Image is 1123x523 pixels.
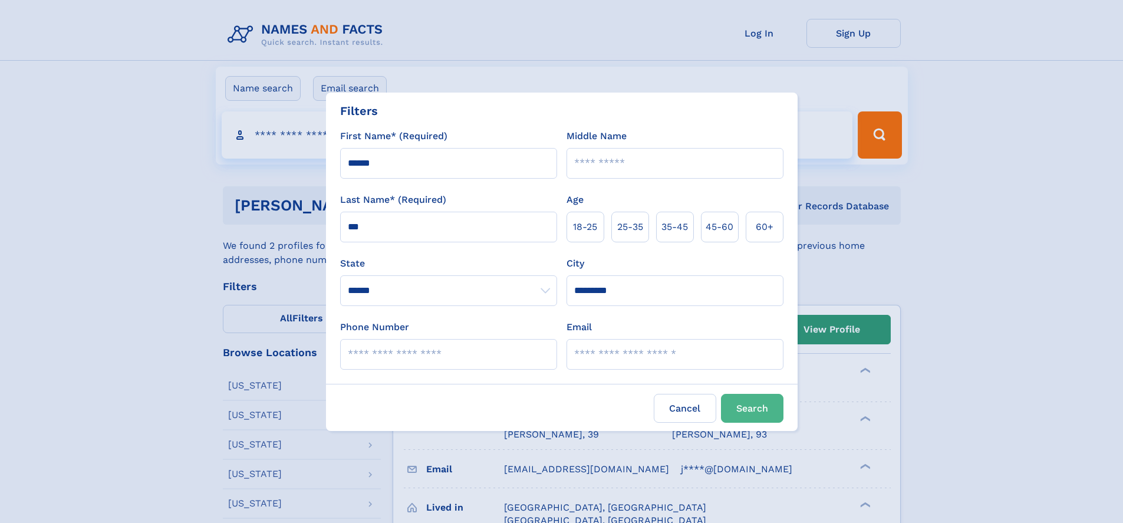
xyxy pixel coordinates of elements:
[340,129,447,143] label: First Name* (Required)
[573,220,597,234] span: 18‑25
[567,193,584,207] label: Age
[617,220,643,234] span: 25‑35
[567,256,584,271] label: City
[756,220,773,234] span: 60+
[567,320,592,334] label: Email
[706,220,733,234] span: 45‑60
[721,394,783,423] button: Search
[340,256,557,271] label: State
[340,193,446,207] label: Last Name* (Required)
[340,320,409,334] label: Phone Number
[340,102,378,120] div: Filters
[654,394,716,423] label: Cancel
[567,129,627,143] label: Middle Name
[661,220,688,234] span: 35‑45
